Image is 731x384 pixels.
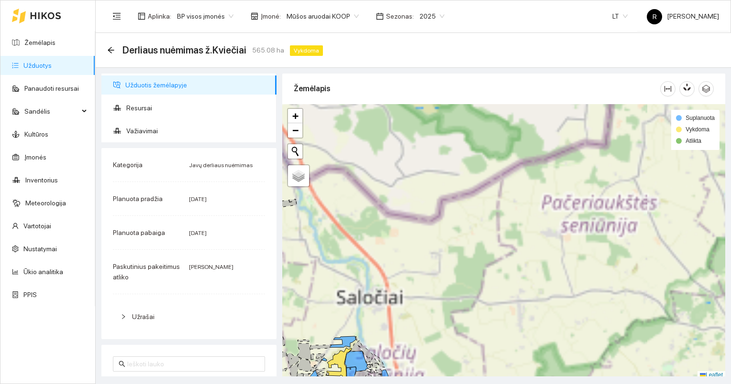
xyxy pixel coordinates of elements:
[292,124,299,136] span: −
[23,291,37,299] a: PPIS
[612,9,628,23] span: LT
[653,9,657,24] span: R
[23,245,57,253] a: Nustatymai
[261,11,281,21] span: Įmonė :
[24,102,79,121] span: Sandėlis
[288,165,309,186] a: Layers
[23,62,52,69] a: Užduotys
[686,126,709,133] span: Vykdoma
[113,161,143,169] span: Kategorija
[113,306,265,328] div: Užrašai
[122,43,246,58] span: Derliaus nuėmimas ž.Kviečiai
[125,75,269,95] span: Užduotis žemėlapyje
[700,372,723,378] a: Leaflet
[113,263,180,281] span: Paskutinius pakeitimus atliko
[647,12,719,20] span: [PERSON_NAME]
[189,196,207,203] span: [DATE]
[287,9,359,23] span: Mūšos aruodai KOOP
[386,11,414,21] span: Sezonas :
[660,81,676,96] button: column-width
[189,162,253,169] span: Javų derliaus nuėmimas
[127,359,259,369] input: Ieškoti lauko
[251,12,258,20] span: shop
[126,121,269,140] span: Važiavimai
[25,176,58,184] a: Inventorius
[189,264,233,270] span: [PERSON_NAME]
[290,45,323,56] span: Vykdoma
[294,75,660,102] div: Žemėlapis
[686,115,715,121] span: Suplanuota
[288,123,302,138] a: Zoom out
[107,7,126,26] button: menu-fold
[189,230,207,236] span: [DATE]
[24,153,46,161] a: Įmonės
[288,109,302,123] a: Zoom in
[113,195,163,203] span: Planuota pradžia
[292,110,299,122] span: +
[23,222,51,230] a: Vartotojai
[113,229,165,236] span: Planuota pabaiga
[24,39,55,46] a: Žemėlapis
[25,199,66,207] a: Meteorologija
[23,268,63,276] a: Ūkio analitika
[686,138,701,144] span: Atlikta
[132,313,155,320] span: Užrašai
[121,314,126,320] span: right
[177,9,233,23] span: BP visos įmonės
[107,46,115,54] span: arrow-left
[148,11,171,21] span: Aplinka :
[107,46,115,54] div: Atgal
[420,9,444,23] span: 2025
[376,12,384,20] span: calendar
[24,85,79,92] a: Panaudoti resursai
[288,144,302,159] button: Initiate a new search
[252,45,284,55] span: 565.08 ha
[24,130,48,138] a: Kultūros
[126,98,269,117] span: Resursai
[119,361,125,367] span: search
[661,85,675,93] span: column-width
[138,12,145,20] span: layout
[112,12,121,21] span: menu-fold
